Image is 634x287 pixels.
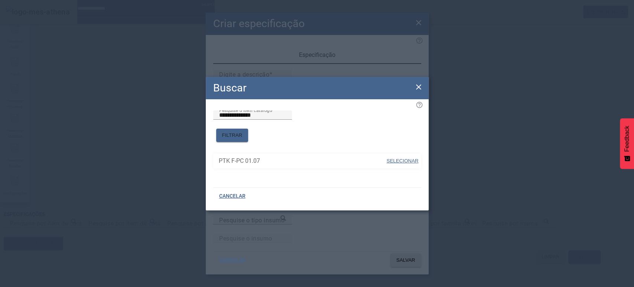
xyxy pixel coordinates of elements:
button: Feedback - Mostrar pesquisa [620,118,634,169]
button: SALVAR [390,254,421,267]
span: PTK F-PC 01.07 [219,157,386,165]
h2: Buscar [213,80,247,96]
button: FILTRAR [216,129,248,142]
span: SALVAR [396,257,415,264]
span: CANCELAR [219,193,246,200]
mat-label: Pesquise o item catálogo [219,107,272,113]
span: SELECIONAR [387,158,419,164]
button: CANCELAR [213,190,251,203]
button: SELECIONAR [386,154,419,168]
span: FILTRAR [222,132,243,139]
button: CANCELAR [213,254,251,267]
span: CANCELAR [219,257,246,264]
span: Feedback [624,126,630,152]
